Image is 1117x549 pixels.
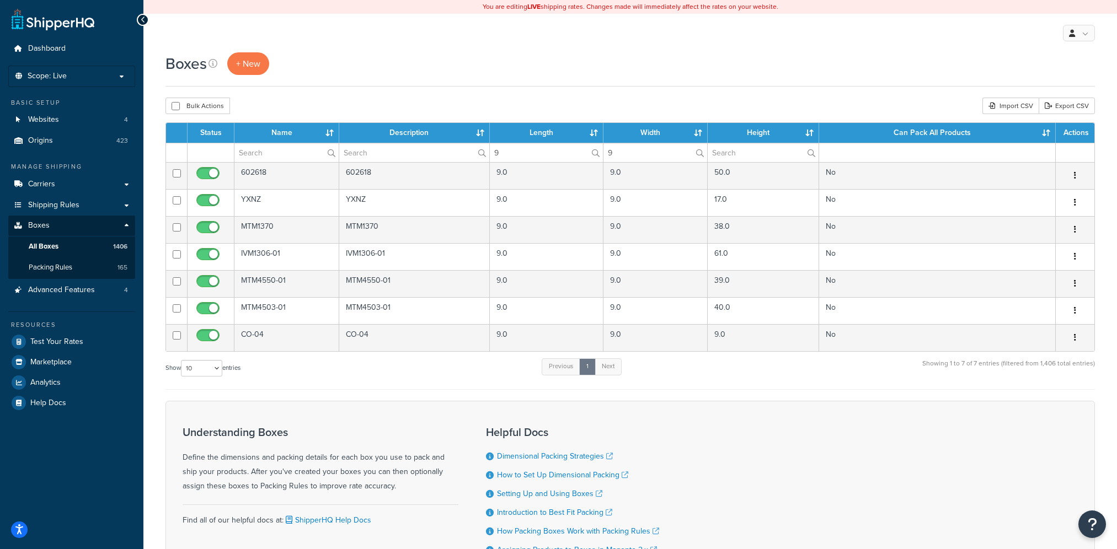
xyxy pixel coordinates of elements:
th: Height : activate to sort column ascending [708,123,819,143]
td: 39.0 [708,270,819,297]
span: Dashboard [28,44,66,53]
td: No [819,324,1056,351]
li: Marketplace [8,352,135,372]
td: MTM4550-01 [234,270,339,297]
td: 9.0 [603,324,708,351]
span: Packing Rules [29,263,72,272]
div: Showing 1 to 7 of 7 entries (filtered from 1,406 total entries) [922,357,1095,381]
td: IVM1306-01 [339,243,489,270]
span: Test Your Rates [30,337,83,347]
td: 9.0 [603,270,708,297]
td: 61.0 [708,243,819,270]
td: 9.0 [603,297,708,324]
li: All Boxes [8,236,135,257]
li: Packing Rules [8,257,135,278]
span: 423 [116,136,128,146]
li: Websites [8,110,135,130]
td: 9.0 [603,216,708,243]
td: 38.0 [708,216,819,243]
a: Introduction to Best Fit Packing [497,507,612,518]
span: All Boxes [29,242,58,251]
td: 9.0 [490,189,603,216]
li: Boxes [8,216,135,278]
td: 40.0 [708,297,819,324]
td: 50.0 [708,162,819,189]
span: Carriers [28,180,55,189]
a: Next [595,358,622,375]
th: Description : activate to sort column ascending [339,123,489,143]
li: Origins [8,131,135,151]
span: Websites [28,115,59,125]
a: Previous [542,358,580,375]
span: Help Docs [30,399,66,408]
input: Search [603,143,707,162]
h3: Helpful Docs [486,426,659,438]
td: No [819,162,1056,189]
h3: Understanding Boxes [183,426,458,438]
a: Setting Up and Using Boxes [497,488,602,499]
td: No [819,243,1056,270]
div: Import CSV [982,98,1039,114]
td: MTM1370 [234,216,339,243]
td: 9.0 [603,243,708,270]
div: Manage Shipping [8,162,135,171]
td: CO-04 [234,324,339,351]
a: Origins 423 [8,131,135,151]
td: MTM4503-01 [234,297,339,324]
div: Define the dimensions and packing details for each box you use to pack and ship your products. Af... [183,426,458,493]
a: + New [227,52,269,75]
td: 9.0 [603,189,708,216]
a: ShipperHQ Help Docs [284,514,371,526]
li: Advanced Features [8,280,135,300]
input: Search [234,143,339,162]
td: No [819,189,1056,216]
div: Resources [8,320,135,330]
a: Help Docs [8,393,135,413]
th: Length : activate to sort column ascending [490,123,603,143]
td: MTM1370 [339,216,489,243]
a: How to Set Up Dimensional Packing [497,469,628,481]
span: Origins [28,136,53,146]
td: 9.0 [708,324,819,351]
a: All Boxes 1406 [8,236,135,257]
button: Bulk Actions [165,98,230,114]
td: YXNZ [339,189,489,216]
span: 1406 [113,242,127,251]
input: Search [708,143,819,162]
span: + New [236,57,260,70]
th: Actions [1056,123,1094,143]
td: No [819,270,1056,297]
td: 602618 [339,162,489,189]
span: Analytics [30,378,61,387]
a: Advanced Features 4 [8,280,135,300]
a: Websites 4 [8,110,135,130]
a: Boxes [8,216,135,236]
td: 9.0 [490,216,603,243]
td: CO-04 [339,324,489,351]
a: Dimensional Packing Strategies [497,450,613,462]
td: No [819,297,1056,324]
th: Can Pack All Products : activate to sort column ascending [819,123,1056,143]
select: Showentries [181,360,222,376]
input: Search [490,143,603,162]
span: Boxes [28,221,50,230]
span: Advanced Features [28,286,95,295]
td: YXNZ [234,189,339,216]
a: Dashboard [8,39,135,59]
span: Marketplace [30,358,72,367]
th: Status [188,123,234,143]
span: Scope: Live [28,72,67,81]
li: Analytics [8,373,135,392]
td: 9.0 [490,324,603,351]
td: MTM4503-01 [339,297,489,324]
input: Search [339,143,489,162]
a: Export CSV [1039,98,1095,114]
th: Name : activate to sort column ascending [234,123,339,143]
a: Test Your Rates [8,332,135,352]
td: 9.0 [490,243,603,270]
a: Packing Rules 165 [8,257,135,278]
a: Shipping Rules [8,195,135,216]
